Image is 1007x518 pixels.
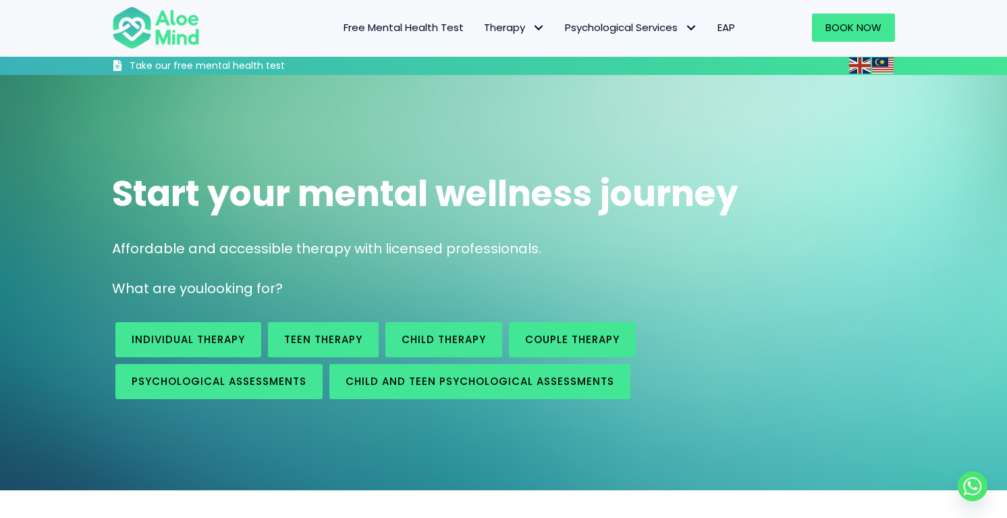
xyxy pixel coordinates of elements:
[958,471,987,501] a: Whatsapp
[115,322,261,357] a: Individual therapy
[565,20,697,34] span: Psychological Services
[717,20,735,34] span: EAP
[115,364,323,399] a: Psychological assessments
[130,59,357,73] h3: Take our free mental health test
[204,279,283,298] span: looking for?
[681,18,701,38] span: Psychological Services: submenu
[812,14,895,42] a: Book Now
[132,374,306,388] span: Psychological assessments
[385,322,502,357] a: Child Therapy
[525,332,620,346] span: Couple therapy
[284,332,362,346] span: Teen Therapy
[217,14,745,42] nav: Menu
[344,20,464,34] span: Free Mental Health Test
[112,5,200,50] img: Aloe mind Logo
[872,57,894,74] img: ms
[132,332,245,346] span: Individual therapy
[346,374,614,388] span: Child and Teen Psychological assessments
[268,322,379,357] a: Teen Therapy
[112,169,738,218] span: Start your mental wellness journey
[402,332,486,346] span: Child Therapy
[707,14,745,42] a: EAP
[509,322,636,357] a: Couple therapy
[474,14,555,42] a: TherapyTherapy: submenu
[333,14,474,42] a: Free Mental Health Test
[112,59,357,75] a: Take our free mental health test
[528,18,548,38] span: Therapy: submenu
[112,239,895,259] p: Affordable and accessible therapy with licensed professionals.
[872,57,895,73] a: Malay
[825,20,881,34] span: Book Now
[555,14,707,42] a: Psychological ServicesPsychological Services: submenu
[112,279,204,298] span: What are you
[849,57,871,74] img: en
[329,364,630,399] a: Child and Teen Psychological assessments
[484,20,545,34] span: Therapy
[849,57,872,73] a: English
